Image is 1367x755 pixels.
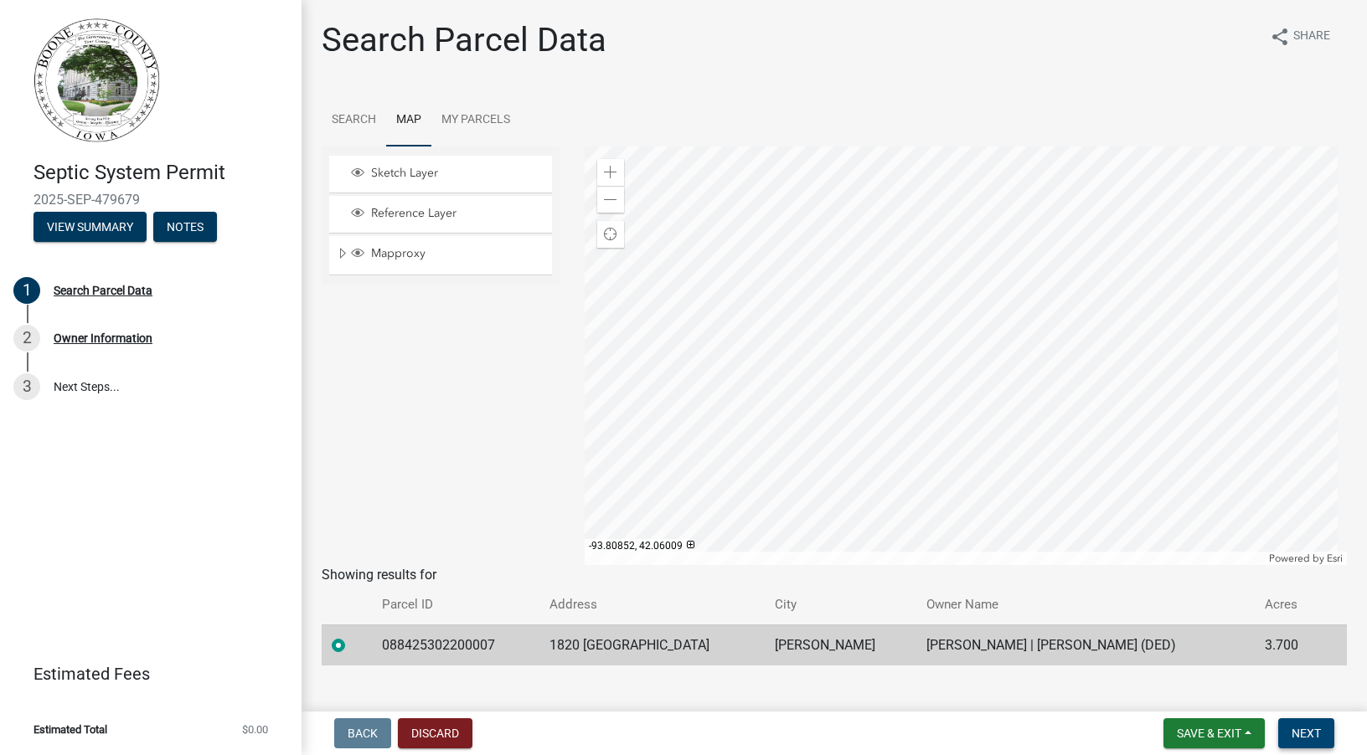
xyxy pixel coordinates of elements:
div: Sketch Layer [348,166,546,182]
span: Back [348,727,378,740]
span: Next [1292,727,1321,740]
button: Notes [153,212,217,242]
div: Owner Information [54,332,152,344]
a: Search [322,94,386,147]
span: Reference Layer [367,206,546,221]
div: Showing results for [322,565,1347,585]
button: Save & Exit [1163,718,1265,748]
h1: Search Parcel Data [322,20,606,60]
th: Address [539,585,766,624]
button: shareShare [1256,20,1344,53]
div: Zoom out [597,186,624,213]
img: Boone County, Iowa [34,18,161,143]
th: Parcel ID [372,585,539,624]
a: Estimated Fees [13,657,275,691]
span: Expand [336,246,348,264]
span: $0.00 [242,724,268,735]
div: Mapproxy [348,246,546,263]
a: Map [386,94,431,147]
button: Back [334,718,391,748]
wm-modal-confirm: Notes [153,221,217,234]
span: Share [1293,27,1330,47]
div: Zoom in [597,159,624,186]
div: 1 [13,277,40,304]
td: [PERSON_NAME] | [PERSON_NAME] (DED) [916,624,1255,665]
a: Esri [1327,552,1343,564]
button: Discard [398,718,472,748]
div: 2 [13,325,40,352]
span: Sketch Layer [367,166,546,181]
td: 1820 [GEOGRAPHIC_DATA] [539,624,766,665]
td: 088425302200007 [372,624,539,665]
button: Next [1278,718,1334,748]
h4: Septic System Permit [34,161,288,185]
div: Search Parcel Data [54,285,152,296]
div: Find my location [597,221,624,248]
th: Acres [1255,585,1322,624]
li: Sketch Layer [329,156,552,193]
li: Mapproxy [329,236,552,275]
div: 3 [13,373,40,400]
wm-modal-confirm: Summary [34,221,147,234]
div: Reference Layer [348,206,546,223]
div: Powered by [1265,552,1347,565]
td: 3.700 [1255,624,1322,665]
th: City [765,585,916,624]
i: share [1270,27,1290,47]
button: View Summary [34,212,147,242]
span: Save & Exit [1177,727,1241,740]
span: Mapproxy [367,246,546,261]
span: 2025-SEP-479679 [34,192,268,208]
span: Estimated Total [34,724,107,735]
a: My Parcels [431,94,520,147]
ul: Layer List [328,152,554,280]
li: Reference Layer [329,196,552,234]
th: Owner Name [916,585,1255,624]
td: [PERSON_NAME] [765,624,916,665]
